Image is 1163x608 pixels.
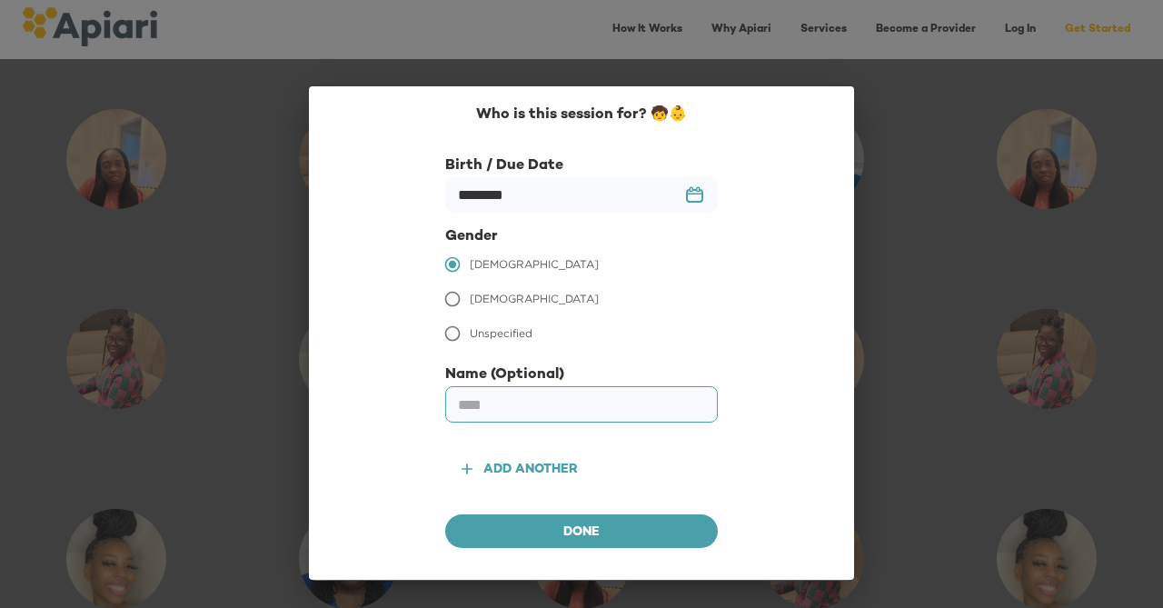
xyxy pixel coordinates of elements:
[349,105,814,126] div: Who is this session for? 🧒👶
[445,227,718,248] div: Gender
[483,459,578,482] div: Add another
[460,522,703,544] span: Done
[470,291,599,307] span: [DEMOGRAPHIC_DATA]
[445,247,718,351] div: gender
[470,325,532,342] span: Unspecified
[445,365,718,386] div: Name (Optional)
[445,156,718,177] div: Birth / Due Date
[445,452,594,485] button: Add another
[445,514,718,549] button: Done
[470,256,599,273] span: [DEMOGRAPHIC_DATA]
